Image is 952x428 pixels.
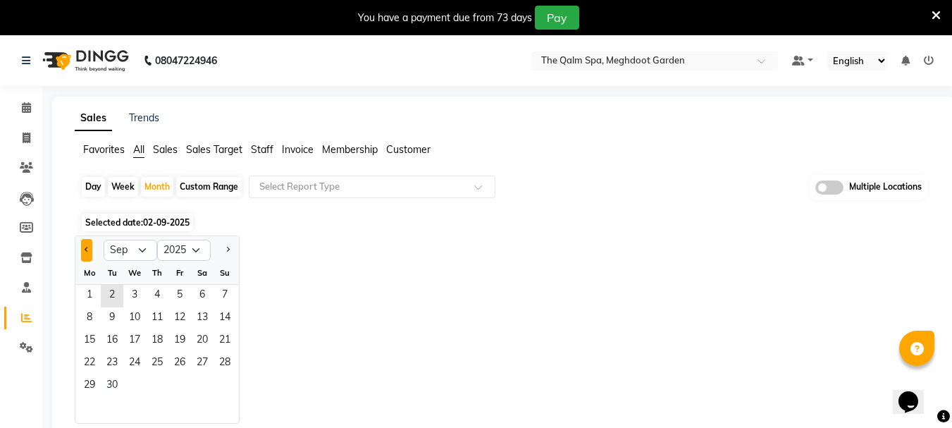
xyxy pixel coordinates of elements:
[78,262,101,284] div: Mo
[168,307,191,330] span: 12
[251,143,273,156] span: Staff
[214,262,236,284] div: Su
[214,353,236,375] span: 28
[153,143,178,156] span: Sales
[214,285,236,307] div: Sunday, September 7, 2025
[214,330,236,353] span: 21
[168,353,191,375] div: Friday, September 26, 2025
[83,143,125,156] span: Favorites
[101,330,123,353] span: 16
[191,262,214,284] div: Sa
[146,307,168,330] div: Thursday, September 11, 2025
[36,41,132,80] img: logo
[191,307,214,330] div: Saturday, September 13, 2025
[101,330,123,353] div: Tuesday, September 16, 2025
[358,11,532,25] div: You have a payment due from 73 days
[108,177,138,197] div: Week
[78,375,101,398] span: 29
[155,41,217,80] b: 08047224946
[101,375,123,398] div: Tuesday, September 30, 2025
[123,307,146,330] div: Wednesday, September 10, 2025
[214,307,236,330] div: Sunday, September 14, 2025
[78,307,101,330] span: 8
[78,330,101,353] div: Monday, September 15, 2025
[322,143,378,156] span: Membership
[123,353,146,375] div: Wednesday, September 24, 2025
[101,307,123,330] div: Tuesday, September 9, 2025
[168,330,191,353] div: Friday, September 19, 2025
[535,6,579,30] button: Pay
[78,353,101,375] div: Monday, September 22, 2025
[101,353,123,375] span: 23
[75,106,112,131] a: Sales
[146,330,168,353] div: Thursday, September 18, 2025
[82,177,105,197] div: Day
[222,239,233,262] button: Next month
[146,330,168,353] span: 18
[191,353,214,375] span: 27
[168,262,191,284] div: Fr
[191,353,214,375] div: Saturday, September 27, 2025
[78,330,101,353] span: 15
[141,177,173,197] div: Month
[123,330,146,353] div: Wednesday, September 17, 2025
[146,307,168,330] span: 11
[101,262,123,284] div: Tu
[101,375,123,398] span: 30
[123,307,146,330] span: 10
[191,307,214,330] span: 13
[104,240,157,261] select: Select month
[849,181,922,195] span: Multiple Locations
[101,353,123,375] div: Tuesday, September 23, 2025
[123,285,146,307] span: 3
[146,285,168,307] div: Thursday, September 4, 2025
[82,214,193,231] span: Selected date:
[123,262,146,284] div: We
[78,285,101,307] div: Monday, September 1, 2025
[893,372,938,414] iframe: chat widget
[191,285,214,307] span: 6
[101,285,123,307] span: 2
[176,177,242,197] div: Custom Range
[133,143,144,156] span: All
[168,307,191,330] div: Friday, September 12, 2025
[78,375,101,398] div: Monday, September 29, 2025
[78,285,101,307] span: 1
[129,111,159,124] a: Trends
[101,307,123,330] span: 9
[282,143,314,156] span: Invoice
[157,240,211,261] select: Select year
[214,353,236,375] div: Sunday, September 28, 2025
[143,217,190,228] span: 02-09-2025
[214,307,236,330] span: 14
[191,330,214,353] div: Saturday, September 20, 2025
[168,330,191,353] span: 19
[78,353,101,375] span: 22
[191,330,214,353] span: 20
[123,353,146,375] span: 24
[168,285,191,307] div: Friday, September 5, 2025
[81,239,92,262] button: Previous month
[168,353,191,375] span: 26
[186,143,242,156] span: Sales Target
[146,262,168,284] div: Th
[168,285,191,307] span: 5
[214,330,236,353] div: Sunday, September 21, 2025
[123,285,146,307] div: Wednesday, September 3, 2025
[191,285,214,307] div: Saturday, September 6, 2025
[386,143,431,156] span: Customer
[146,353,168,375] div: Thursday, September 25, 2025
[146,353,168,375] span: 25
[101,285,123,307] div: Tuesday, September 2, 2025
[214,285,236,307] span: 7
[123,330,146,353] span: 17
[146,285,168,307] span: 4
[78,307,101,330] div: Monday, September 8, 2025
